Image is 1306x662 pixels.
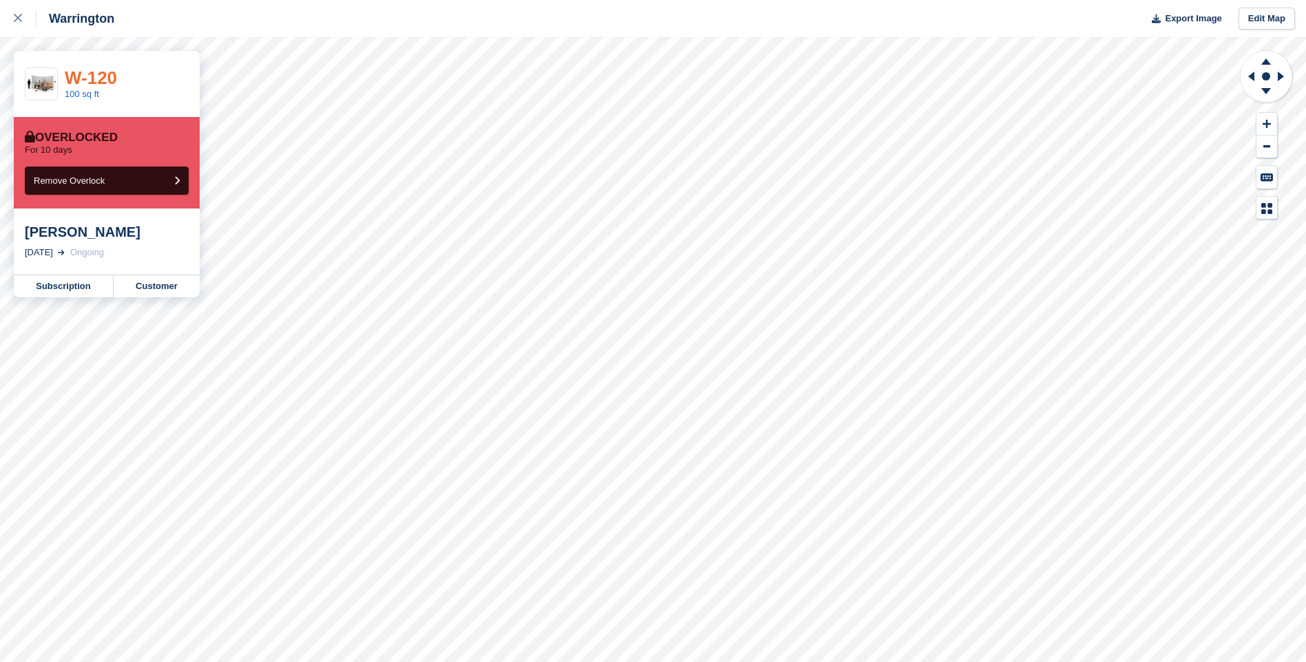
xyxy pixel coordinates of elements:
a: Subscription [14,275,114,297]
div: Overlocked [25,131,118,145]
img: arrow-right-light-icn-cde0832a797a2874e46488d9cf13f60e5c3a73dbe684e267c42b8395dfbc2abf.svg [58,250,65,255]
button: Zoom Out [1256,136,1277,158]
p: For 10 days [25,145,72,156]
a: 100 sq ft [65,89,99,99]
button: Remove Overlock [25,167,189,195]
button: Zoom In [1256,113,1277,136]
div: [PERSON_NAME] [25,224,189,240]
a: Customer [114,275,200,297]
div: Warrington [36,10,114,27]
img: 100.jpg [25,72,57,96]
button: Export Image [1144,8,1222,30]
button: Map Legend [1256,197,1277,220]
div: [DATE] [25,246,53,259]
a: Edit Map [1239,8,1295,30]
div: Ongoing [70,246,104,259]
a: W-120 [65,67,117,88]
span: Export Image [1165,12,1221,25]
button: Keyboard Shortcuts [1256,166,1277,189]
span: Remove Overlock [34,175,105,186]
